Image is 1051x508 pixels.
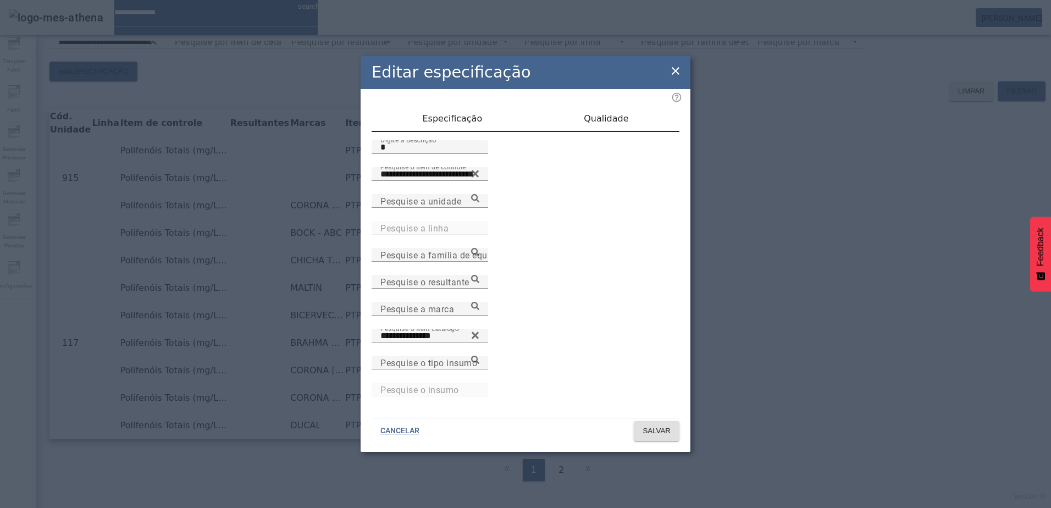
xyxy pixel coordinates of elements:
[372,60,531,84] h2: Editar especificação
[380,168,479,181] input: Number
[380,275,479,289] input: Number
[380,357,477,368] mat-label: Pesquise o tipo insumo
[380,223,449,233] mat-label: Pesquise a linha
[380,196,461,206] mat-label: Pesquise a unidade
[380,250,527,260] mat-label: Pesquise a família de equipamento
[380,329,479,343] input: Number
[380,356,479,369] input: Number
[380,163,466,170] mat-label: Pesquise o item de controle
[380,136,436,143] mat-label: Digite a descrição
[1030,217,1051,291] button: Feedback - Mostrar pesquisa
[380,383,479,396] input: Number
[380,384,459,395] mat-label: Pesquise o insumo
[380,222,479,235] input: Number
[1036,228,1046,266] span: Feedback
[643,426,671,437] span: SALVAR
[634,421,679,441] button: SALVAR
[380,303,454,314] mat-label: Pesquise a marca
[584,114,628,123] span: Qualidade
[422,114,482,123] span: Especificação
[380,277,469,287] mat-label: Pesquise o resultante
[380,195,479,208] input: Number
[380,426,419,437] span: CANCELAR
[380,302,479,316] input: Number
[380,249,479,262] input: Number
[380,324,459,332] mat-label: Pesquise o item catálogo
[372,421,428,441] button: CANCELAR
